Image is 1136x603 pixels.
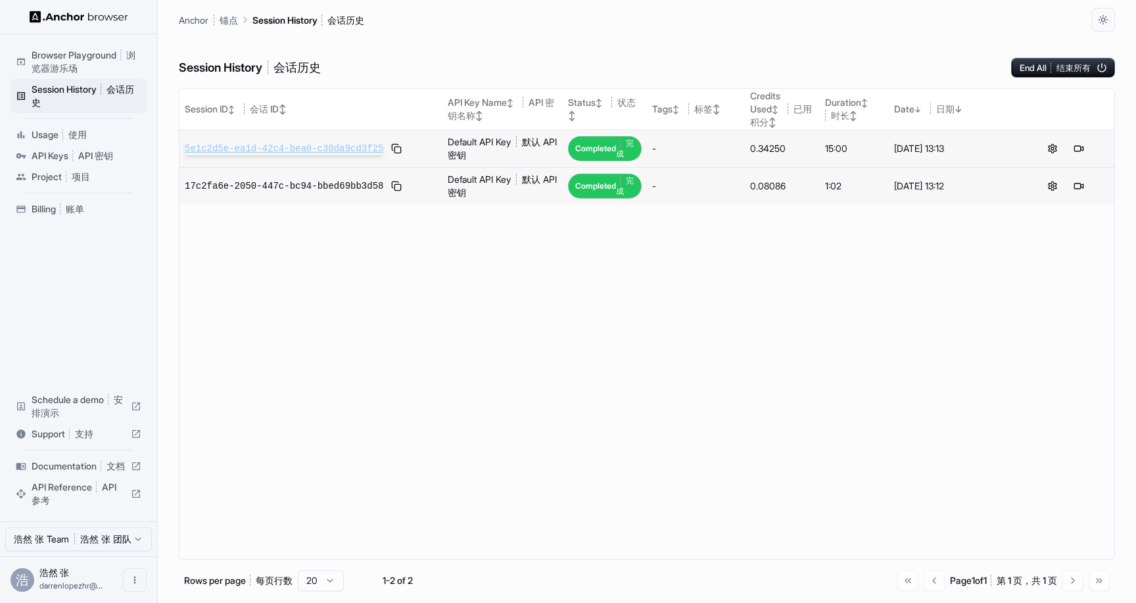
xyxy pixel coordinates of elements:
font: 第 1 页，共 1 页 [997,575,1057,586]
font: 锚点 [220,14,238,26]
div: Billing 账单 [11,199,147,220]
font: 完成 [616,138,634,158]
button: End All 结束所有 [1011,58,1115,78]
div: Usage 使用 [11,124,147,145]
div: 浩 [11,568,34,592]
div: Schedule a demo 安排演示 [11,389,147,423]
font: API 密钥 [78,150,113,161]
span: Project [32,170,141,183]
span: Browser Playground [32,49,141,75]
font: 会话历史 [273,60,321,74]
p: Anchor [179,13,238,27]
span: 17c2fa6e-2050-447c-bc94-bbed69bb3d58 [185,180,383,193]
span: 浩然 张 [39,567,69,578]
span: Billing [32,203,141,216]
span: ↕ [596,98,602,108]
div: Browser Playground 浏览器游乐场 [11,45,147,79]
font: 浏览器游乐场 [32,49,135,74]
div: Completed [568,136,642,161]
div: 0.08086 [750,180,815,193]
div: API Reference API 参考 [11,477,147,511]
span: ↕ [861,98,868,108]
font: 结束所有 [1056,62,1091,73]
span: ↕ [772,105,778,114]
font: 项目 [72,171,90,182]
td: Default API Key [442,130,563,168]
span: Documentation [32,460,126,473]
span: Usage [32,128,141,141]
div: - [652,180,740,193]
font: 完成 [616,176,634,196]
nav: breadcrumb [179,12,364,27]
div: Support 支持 [11,423,147,445]
div: 0.34250 [750,142,815,155]
button: Open menu [123,568,147,592]
font: 会话历史 [327,14,364,26]
font: 标签↕ [694,103,721,114]
td: Default API Key [442,168,563,205]
div: Session ID [185,103,437,116]
span: API Reference [32,481,126,507]
span: darrenlopezhr@gmail.com [39,581,103,591]
span: 5e1c2d5e-ea1d-42c4-bea0-c30da9cd3f25 [185,142,383,155]
font: 时长↕ [831,110,857,121]
div: Documentation 文档 [11,456,147,477]
div: Status [568,96,642,122]
div: Duration [825,96,884,122]
p: Session History [252,13,364,27]
p: Rows per page [184,574,293,587]
div: Credits Used [750,89,815,129]
span: ↕ [228,105,235,114]
div: 15:00 [825,142,884,155]
font: 会话 ID↕ [250,103,287,114]
div: Project 项目 [11,166,147,187]
img: Anchor Logo [30,11,128,23]
h6: Session History [179,59,321,78]
div: Completed [568,174,642,199]
div: Session History 会话历史 [11,79,147,113]
span: API Keys [32,149,141,162]
font: 文档 [106,460,125,471]
div: - [652,142,740,155]
span: ↓ [914,105,921,114]
div: Page 1 of 1 [950,574,1057,587]
div: 1-2 of 2 [365,574,431,587]
span: Schedule a demo [32,393,126,420]
div: [DATE] 13:12 [894,180,1011,193]
div: Date [894,103,1011,116]
span: ↕ [507,98,513,108]
div: Tags [652,103,740,116]
div: API Keys API 密钥 [11,145,147,166]
font: 日期↓ [936,103,962,114]
span: Support [32,427,126,441]
font: 使用 [68,129,87,140]
font: 支持 [75,428,93,439]
div: [DATE] 13:13 [894,142,1011,155]
font: 每页行数 [256,575,293,586]
div: API Key Name [448,96,557,122]
font: 账单 [66,203,84,214]
font: 会话历史 [32,84,134,108]
div: 1:02 [825,180,884,193]
span: ↕ [673,105,679,114]
span: Session History [32,83,141,109]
